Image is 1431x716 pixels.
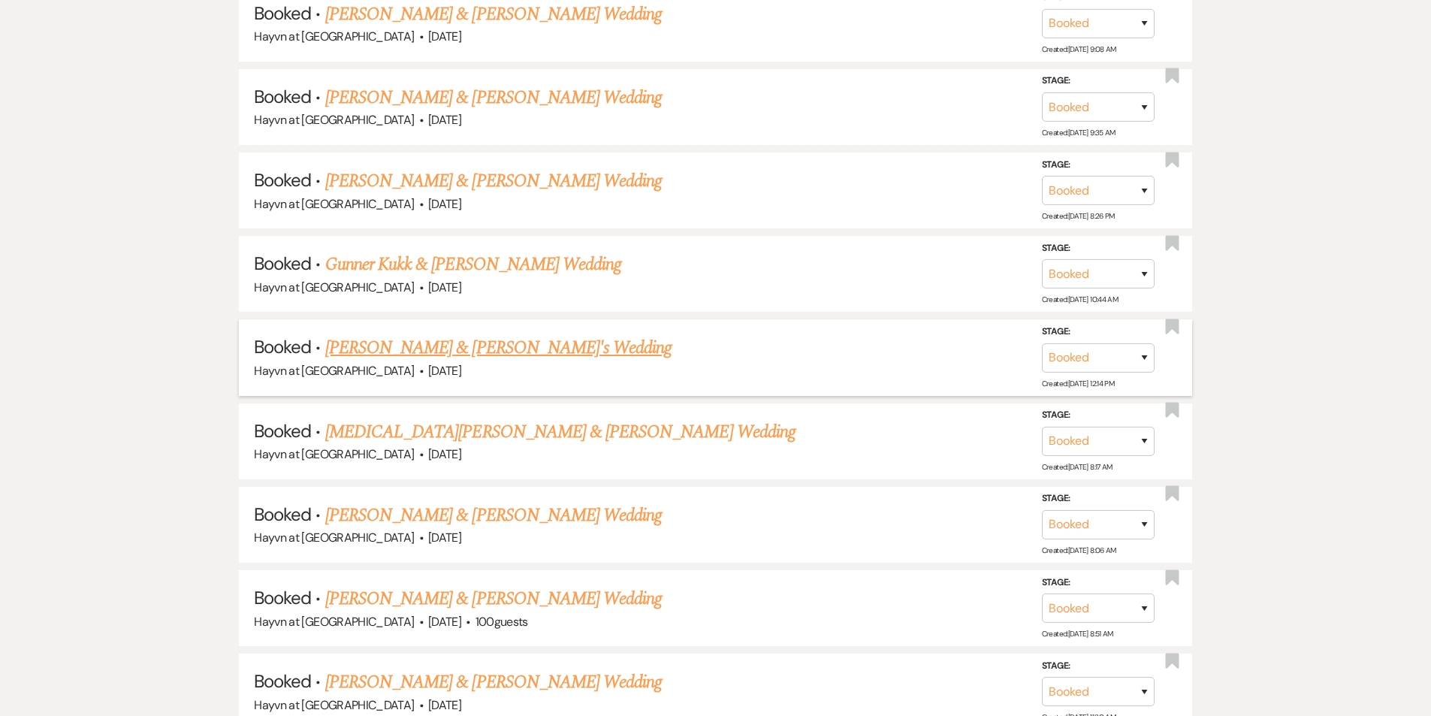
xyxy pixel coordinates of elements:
[325,669,662,696] a: [PERSON_NAME] & [PERSON_NAME] Wedding
[325,251,621,278] a: Gunner Kukk & [PERSON_NAME] Wedding
[254,279,414,295] span: Hayvn at [GEOGRAPHIC_DATA]
[254,112,414,128] span: Hayvn at [GEOGRAPHIC_DATA]
[254,669,311,693] span: Booked
[428,29,461,44] span: [DATE]
[1042,629,1113,639] span: Created: [DATE] 8:51 AM
[254,614,414,630] span: Hayvn at [GEOGRAPHIC_DATA]
[254,29,414,44] span: Hayvn at [GEOGRAPHIC_DATA]
[428,614,461,630] span: [DATE]
[254,168,311,192] span: Booked
[254,85,311,108] span: Booked
[1042,491,1155,507] label: Stage:
[254,419,311,443] span: Booked
[1042,545,1116,555] span: Created: [DATE] 8:06 AM
[428,446,461,462] span: [DATE]
[1042,462,1112,472] span: Created: [DATE] 8:17 AM
[325,84,662,111] a: [PERSON_NAME] & [PERSON_NAME] Wedding
[325,418,796,446] a: [MEDICAL_DATA][PERSON_NAME] & [PERSON_NAME] Wedding
[428,196,461,212] span: [DATE]
[254,446,414,462] span: Hayvn at [GEOGRAPHIC_DATA]
[254,586,311,609] span: Booked
[1042,211,1115,221] span: Created: [DATE] 8:26 PM
[1042,157,1155,174] label: Stage:
[254,697,414,713] span: Hayvn at [GEOGRAPHIC_DATA]
[254,252,311,275] span: Booked
[1042,407,1155,424] label: Stage:
[1042,240,1155,257] label: Stage:
[475,614,528,630] span: 100 guests
[1042,128,1116,137] span: Created: [DATE] 9:35 AM
[1042,44,1116,54] span: Created: [DATE] 9:08 AM
[325,585,662,612] a: [PERSON_NAME] & [PERSON_NAME] Wedding
[1042,295,1118,304] span: Created: [DATE] 10:44 AM
[428,112,461,128] span: [DATE]
[428,363,461,379] span: [DATE]
[254,335,311,358] span: Booked
[1042,378,1114,388] span: Created: [DATE] 12:14 PM
[1042,73,1155,89] label: Stage:
[254,503,311,526] span: Booked
[254,2,311,25] span: Booked
[254,530,414,545] span: Hayvn at [GEOGRAPHIC_DATA]
[428,530,461,545] span: [DATE]
[254,196,414,212] span: Hayvn at [GEOGRAPHIC_DATA]
[254,363,414,379] span: Hayvn at [GEOGRAPHIC_DATA]
[1042,574,1155,591] label: Stage:
[428,279,461,295] span: [DATE]
[325,168,662,195] a: [PERSON_NAME] & [PERSON_NAME] Wedding
[1042,658,1155,675] label: Stage:
[325,502,662,529] a: [PERSON_NAME] & [PERSON_NAME] Wedding
[325,1,662,28] a: [PERSON_NAME] & [PERSON_NAME] Wedding
[428,697,461,713] span: [DATE]
[1042,324,1155,340] label: Stage:
[325,334,672,361] a: [PERSON_NAME] & [PERSON_NAME]'s Wedding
